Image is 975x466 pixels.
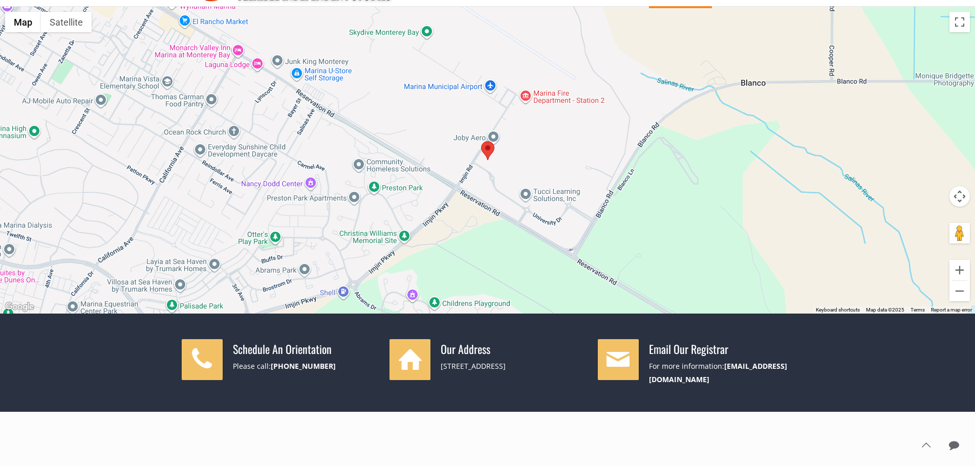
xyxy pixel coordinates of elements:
[949,281,970,301] button: Zoom out
[949,186,970,207] button: Map camera controls
[816,306,860,314] button: Keyboard shortcuts
[3,300,36,314] img: Google
[949,12,970,32] button: Toggle fullscreen view
[441,342,586,356] h4: Our Address
[949,223,970,243] button: Drag Pegman onto the map to open Street View
[911,307,925,313] a: Terms (opens in new tab)
[915,434,937,456] a: Back to top icon
[949,260,970,280] button: Zoom in
[866,307,904,313] span: Map data ©2025
[649,360,794,386] div: For more information:
[233,342,378,356] h4: Schedule An Orientation
[233,360,378,373] div: Please call:
[649,342,794,356] h4: Email Our Registrar
[441,360,586,373] div: [STREET_ADDRESS]
[5,12,41,32] button: Show street map
[41,12,92,32] button: Show satellite imagery
[3,300,36,314] a: Open this area in Google Maps (opens a new window)
[931,307,972,313] a: Report a map error
[271,361,336,371] a: [PHONE_NUMBER]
